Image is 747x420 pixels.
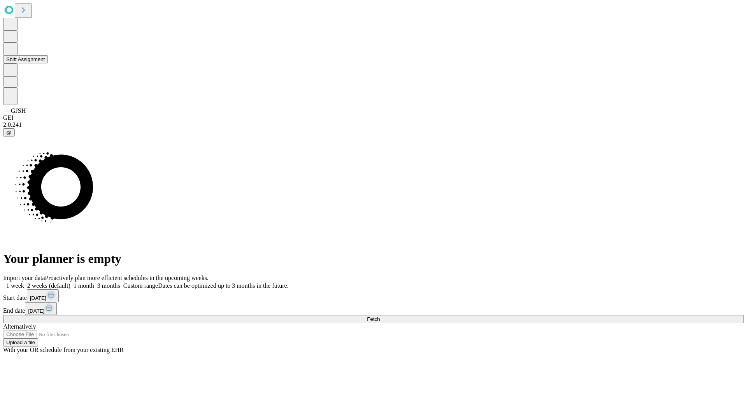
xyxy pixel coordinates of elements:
[158,282,288,289] span: Dates can be optimized up to 3 months in the future.
[3,252,744,266] h1: Your planner is empty
[367,316,380,322] span: Fetch
[3,338,38,346] button: Upload a file
[11,107,26,114] span: GJSH
[3,289,744,302] div: Start date
[3,323,36,330] span: Alternatively
[3,114,744,121] div: GEI
[27,282,70,289] span: 2 weeks (default)
[3,346,124,353] span: With your OR schedule from your existing EHR
[74,282,94,289] span: 1 month
[97,282,120,289] span: 3 months
[30,295,46,301] span: [DATE]
[3,128,15,136] button: @
[123,282,158,289] span: Custom range
[3,302,744,315] div: End date
[28,308,44,314] span: [DATE]
[3,55,48,63] button: Shift Assignment
[6,129,12,135] span: @
[6,282,24,289] span: 1 week
[27,289,59,302] button: [DATE]
[3,121,744,128] div: 2.0.241
[3,275,45,281] span: Import your data
[25,302,57,315] button: [DATE]
[3,315,744,323] button: Fetch
[45,275,209,281] span: Proactively plan more efficient schedules in the upcoming weeks.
